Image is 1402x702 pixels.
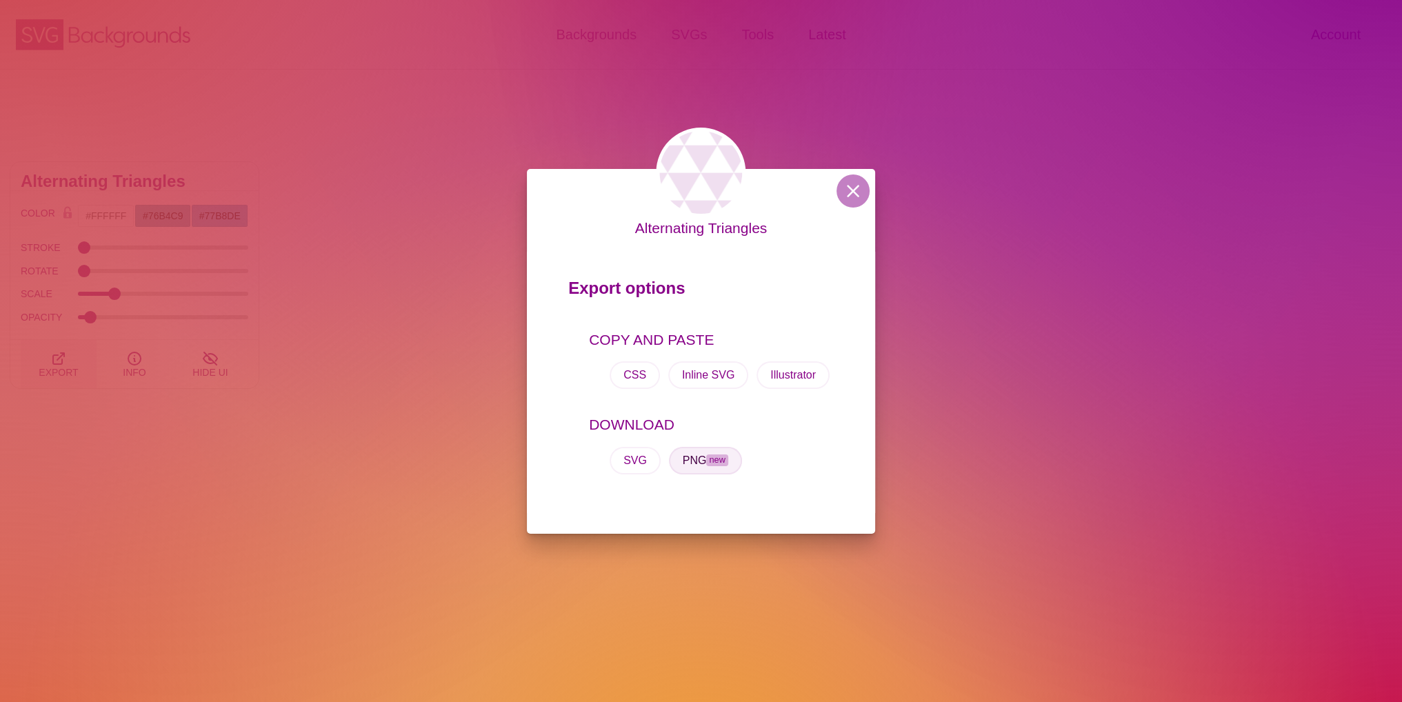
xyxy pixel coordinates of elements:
p: DOWNLOAD [589,414,834,436]
button: PNGnew [669,447,742,474]
p: COPY AND PASTE [589,329,834,351]
p: Export options [568,272,834,311]
button: CSS [610,361,660,389]
span: new [706,454,728,466]
p: Alternating Triangles [635,217,767,239]
img: light purple and white alternating triangle pattern [656,128,745,217]
button: Illustrator [757,361,830,389]
button: Inline SVG [668,361,748,389]
button: SVG [610,447,661,474]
